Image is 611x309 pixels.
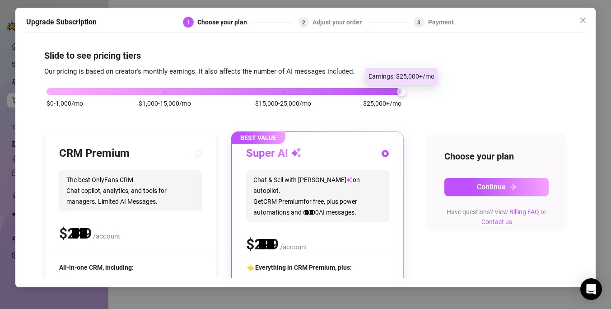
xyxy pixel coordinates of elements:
h5: Upgrade Subscription [26,17,97,28]
a: Contact us [481,218,512,225]
div: Adjust your order [312,17,367,28]
span: Continue [477,183,506,191]
div: Open Intercom Messenger [580,278,602,300]
div: Choose your plan [197,17,252,28]
a: Billing FAQ [509,208,539,215]
span: $ [246,236,279,253]
span: All-in-one CRM, including: [59,264,134,271]
span: 3 [417,19,420,26]
span: 1 [187,19,190,26]
h4: Slide to see pricing tiers [44,49,567,62]
button: Continuearrow-right [444,178,549,196]
span: Izzy with AI Messages [246,277,333,285]
span: Chat & Sell with [PERSON_NAME] on autopilot. Get CRM Premium for free, plus power automations and... [246,170,389,222]
button: Close [576,13,590,28]
span: Close [576,17,590,24]
span: BEST VALUE [231,131,285,144]
h3: CRM Premium [59,146,130,161]
span: close [579,17,587,24]
span: /account [93,232,120,240]
div: Earnings: $25,000+/mo [365,68,438,85]
span: $ [59,225,92,242]
span: 2 [302,19,305,26]
span: $25,000+/mo [363,98,401,108]
h4: Choose your plan [444,150,549,163]
span: $0-1,000/mo [47,98,83,108]
span: $1,000-15,000/mo [139,98,191,108]
div: Payment [428,17,454,28]
span: The best OnlyFans CRM. Chat copilot, analytics, and tools for managers. Limited AI Messages. [59,170,202,211]
h3: Super AI [246,146,302,161]
span: Our pricing is based on creator's monthly earnings. It also affects the number of AI messages inc... [44,67,354,75]
span: $15,000-25,000/mo [255,98,311,108]
span: /account [280,243,307,251]
span: AI Messages [59,277,117,285]
span: 👈 Everything in CRM Premium, plus: [246,264,352,271]
span: Have questions? View or [447,208,546,225]
span: arrow-right [509,183,517,191]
